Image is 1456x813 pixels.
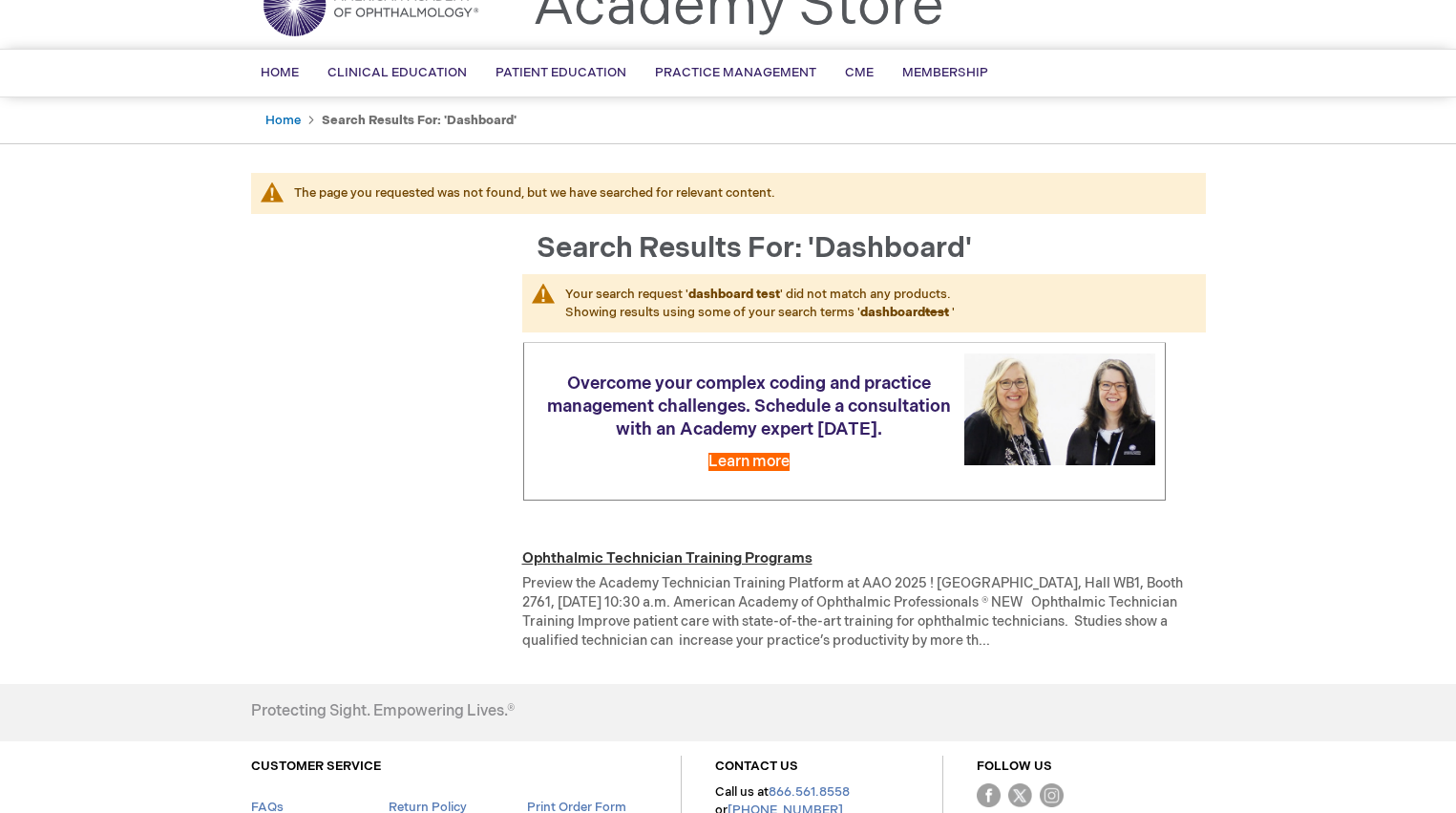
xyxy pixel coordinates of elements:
[708,453,790,471] a: Learn more
[715,759,798,774] a: CONTACT US
[769,784,850,800] a: 866.561.8558
[496,65,626,80] span: Patient Education
[522,574,1206,651] div: Preview the Academy Technician Training Platform at AAO 2025 ! [GEOGRAPHIC_DATA], Hall WB1, Booth...
[845,65,874,80] span: CME
[977,783,1001,807] img: Facebook
[547,374,951,439] span: Overcome your complex coding and practice management challenges. Schedule a consultation with an ...
[1040,783,1064,807] img: instagram
[522,274,1206,332] p: Your search request ' ' did not match any products. Showing results using some of your search ter...
[977,759,1052,774] a: FOLLOW US
[902,65,988,80] span: Membership
[1008,783,1032,807] img: Twitter
[265,113,301,128] a: Home
[322,113,517,128] strong: Search results for: 'dashboard'
[251,703,515,720] h4: Protecting Sight. Empowering Lives.®
[261,65,299,80] span: Home
[537,231,972,266] span: Search results for: 'dashboard'
[688,287,780,302] strong: dashboard test
[522,549,812,567] a: Ophthalmic Technician Training Programs
[925,305,949,320] strike: test
[860,305,952,320] strong: dashboard
[251,759,381,774] a: CUSTOMER SERVICE
[294,184,1187,203] div: The page you requested was not found, but we have searched for relevant content.
[327,65,467,80] span: Clinical Education
[964,353,1155,465] img: Schedule a consultation with an Academy expert today
[655,65,816,80] span: Practice Management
